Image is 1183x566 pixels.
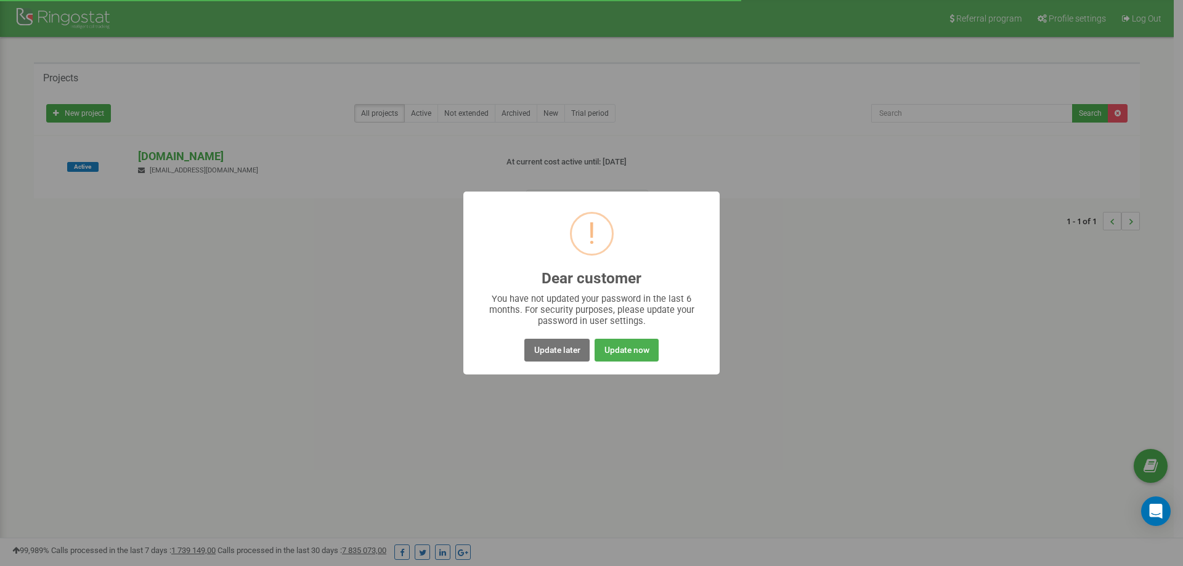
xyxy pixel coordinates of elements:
[1141,496,1171,526] div: Open Intercom Messenger
[588,214,596,254] div: !
[595,339,658,362] button: Update now
[488,293,696,326] div: You have not updated your password in the last 6 months. For security purposes, please update you...
[542,270,641,287] h2: Dear customer
[524,339,589,362] button: Update later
